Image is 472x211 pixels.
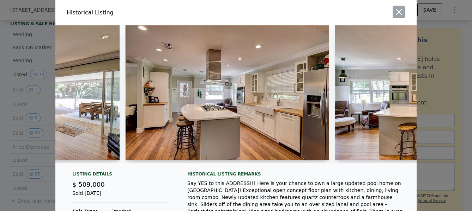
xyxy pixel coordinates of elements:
span: $ 509,000 [72,181,105,188]
div: Historical Listing remarks [187,171,405,177]
div: Historical Listing [67,8,233,17]
div: Listing Details [72,171,170,180]
img: Property Img [125,25,329,160]
div: Sold [DATE] [72,190,170,203]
